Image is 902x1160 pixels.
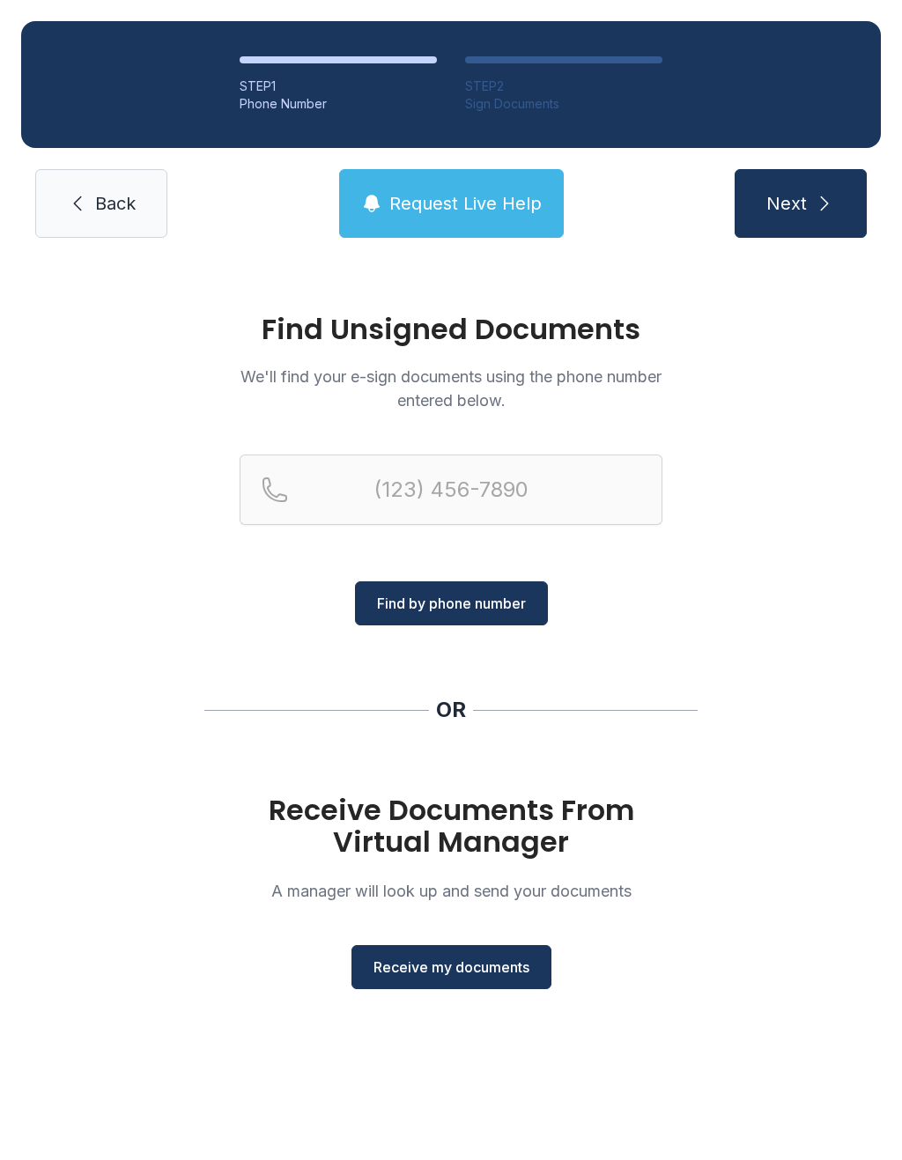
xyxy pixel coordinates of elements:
div: Phone Number [240,95,437,113]
p: We'll find your e-sign documents using the phone number entered below. [240,365,662,412]
p: A manager will look up and send your documents [240,879,662,903]
input: Reservation phone number [240,454,662,525]
span: Find by phone number [377,593,526,614]
h1: Receive Documents From Virtual Manager [240,794,662,858]
span: Receive my documents [373,957,529,978]
span: Next [766,191,807,216]
div: Sign Documents [465,95,662,113]
div: STEP 1 [240,78,437,95]
span: Request Live Help [389,191,542,216]
h1: Find Unsigned Documents [240,315,662,344]
div: STEP 2 [465,78,662,95]
span: Back [95,191,136,216]
div: OR [436,696,466,724]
